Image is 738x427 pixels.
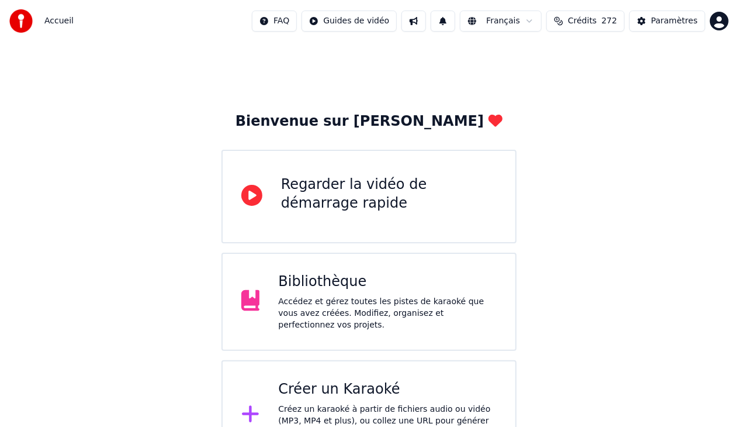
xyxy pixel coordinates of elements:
div: Accédez et gérez toutes les pistes de karaoké que vous avez créées. Modifiez, organisez et perfec... [278,296,497,331]
div: Regarder la vidéo de démarrage rapide [281,175,497,213]
button: Paramètres [629,11,705,32]
button: FAQ [252,11,297,32]
span: 272 [601,15,617,27]
div: Bienvenue sur [PERSON_NAME] [235,112,503,131]
span: Accueil [44,15,74,27]
div: Créer un Karaoké [278,380,497,399]
span: Crédits [568,15,597,27]
button: Crédits272 [546,11,625,32]
nav: breadcrumb [44,15,74,27]
img: youka [9,9,33,33]
button: Guides de vidéo [302,11,397,32]
div: Paramètres [651,15,698,27]
div: Bibliothèque [278,273,497,291]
